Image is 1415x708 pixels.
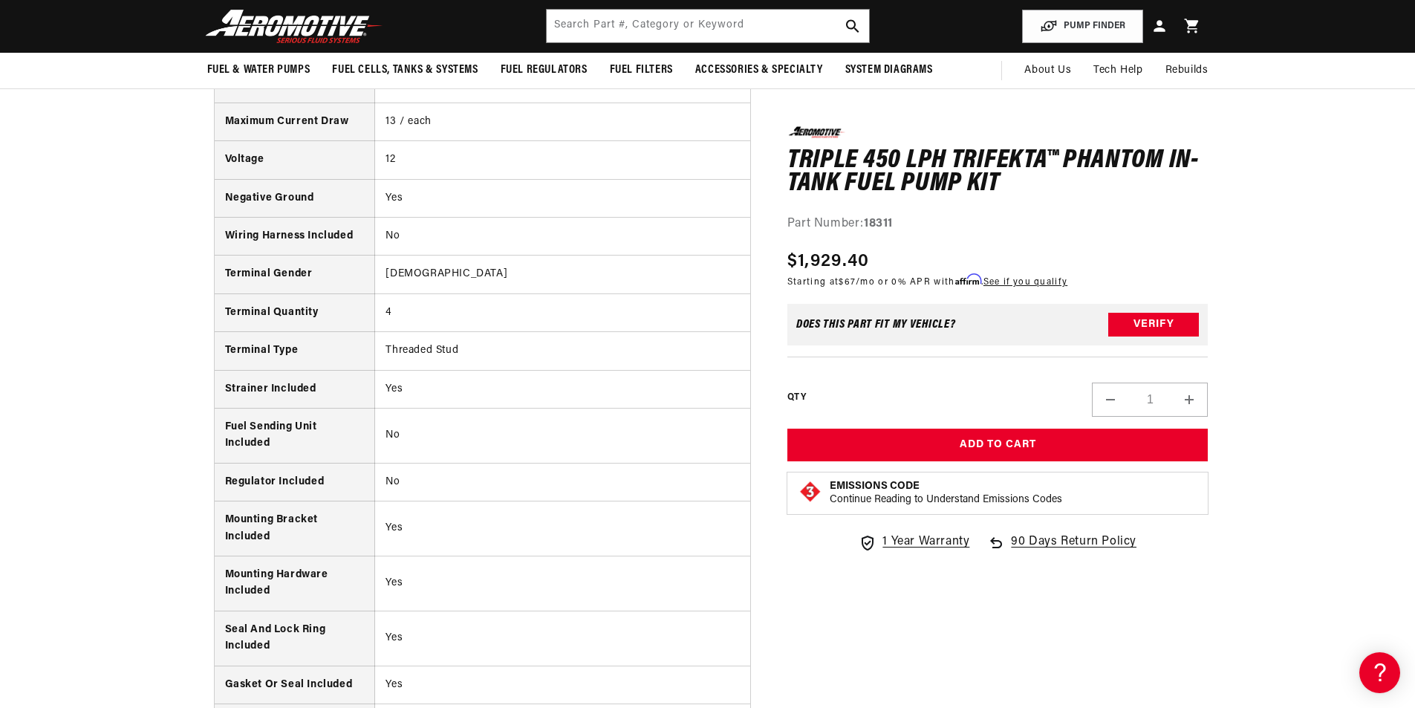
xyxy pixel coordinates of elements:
[839,278,856,287] span: $67
[15,211,282,234] a: Carbureted Fuel Pumps
[375,103,750,140] td: 13 / each
[215,611,375,666] th: Seal And Lock Ring Included
[375,501,750,556] td: Yes
[798,480,822,504] img: Emissions code
[599,53,684,88] summary: Fuel Filters
[15,304,282,327] a: Brushless Fuel Pumps
[1108,313,1199,337] button: Verify
[375,256,750,293] td: [DEMOGRAPHIC_DATA]
[1154,53,1220,88] summary: Rebuilds
[836,10,869,42] button: search button
[859,533,969,552] a: 1 Year Warranty
[215,556,375,611] th: Mounting Hardware Included
[215,293,375,331] th: Terminal Quantity
[375,179,750,217] td: Yes
[375,370,750,408] td: Yes
[830,481,920,492] strong: Emissions Code
[215,103,375,140] th: Maximum Current Draw
[215,332,375,370] th: Terminal Type
[695,62,823,78] span: Accessories & Specialty
[375,666,750,704] td: Yes
[215,370,375,408] th: Strainer Included
[215,463,375,501] th: Regulator Included
[375,611,750,666] td: Yes
[215,501,375,556] th: Mounting Bracket Included
[375,293,750,331] td: 4
[1082,53,1154,88] summary: Tech Help
[204,428,286,442] a: POWERED BY ENCHANT
[1022,10,1143,43] button: PUMP FINDER
[830,493,1062,507] p: Continue Reading to Understand Emissions Codes
[375,409,750,464] td: No
[15,280,282,303] a: 340 Stealth Fuel Pumps
[215,141,375,179] th: Voltage
[15,103,282,117] div: General
[489,53,599,88] summary: Fuel Regulators
[375,332,750,370] td: Threaded Stud
[332,62,478,78] span: Fuel Cells, Tanks & Systems
[375,218,750,256] td: No
[1011,533,1136,567] span: 90 Days Return Policy
[882,533,969,552] span: 1 Year Warranty
[321,53,489,88] summary: Fuel Cells, Tanks & Systems
[987,533,1136,567] a: 90 Days Return Policy
[196,53,322,88] summary: Fuel & Water Pumps
[955,274,981,285] span: Affirm
[15,257,282,280] a: EFI Fuel Pumps
[215,666,375,704] th: Gasket Or Seal Included
[787,429,1209,462] button: Add to Cart
[830,480,1062,507] button: Emissions CodeContinue Reading to Understand Emissions Codes
[787,149,1209,195] h1: Triple 450 LPH Trifekta™ Phantom In-Tank Fuel Pump Kit
[787,275,1067,289] p: Starting at /mo or 0% APR with .
[787,391,806,403] label: QTY
[215,409,375,464] th: Fuel Sending Unit Included
[15,188,282,211] a: EFI Regulators
[15,397,282,423] button: Contact Us
[501,62,588,78] span: Fuel Regulators
[787,248,870,275] span: $1,929.40
[375,556,750,611] td: Yes
[1013,53,1082,88] a: About Us
[684,53,834,88] summary: Accessories & Specialty
[796,319,956,331] div: Does This part fit My vehicle?
[1024,65,1071,76] span: About Us
[864,217,893,229] strong: 18311
[834,53,944,88] summary: System Diagrams
[15,126,282,149] a: Getting Started
[845,62,933,78] span: System Diagrams
[215,218,375,256] th: Wiring Harness Included
[610,62,673,78] span: Fuel Filters
[201,9,387,44] img: Aeromotive
[375,141,750,179] td: 12
[983,278,1067,287] a: See if you qualify - Learn more about Affirm Financing (opens in modal)
[15,164,282,178] div: Frequently Asked Questions
[547,10,869,42] input: Search by Part Number, Category or Keyword
[787,214,1209,233] div: Part Number:
[215,179,375,217] th: Negative Ground
[1093,62,1142,79] span: Tech Help
[15,234,282,257] a: Carbureted Regulators
[1165,62,1209,79] span: Rebuilds
[375,463,750,501] td: No
[215,256,375,293] th: Terminal Gender
[207,62,310,78] span: Fuel & Water Pumps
